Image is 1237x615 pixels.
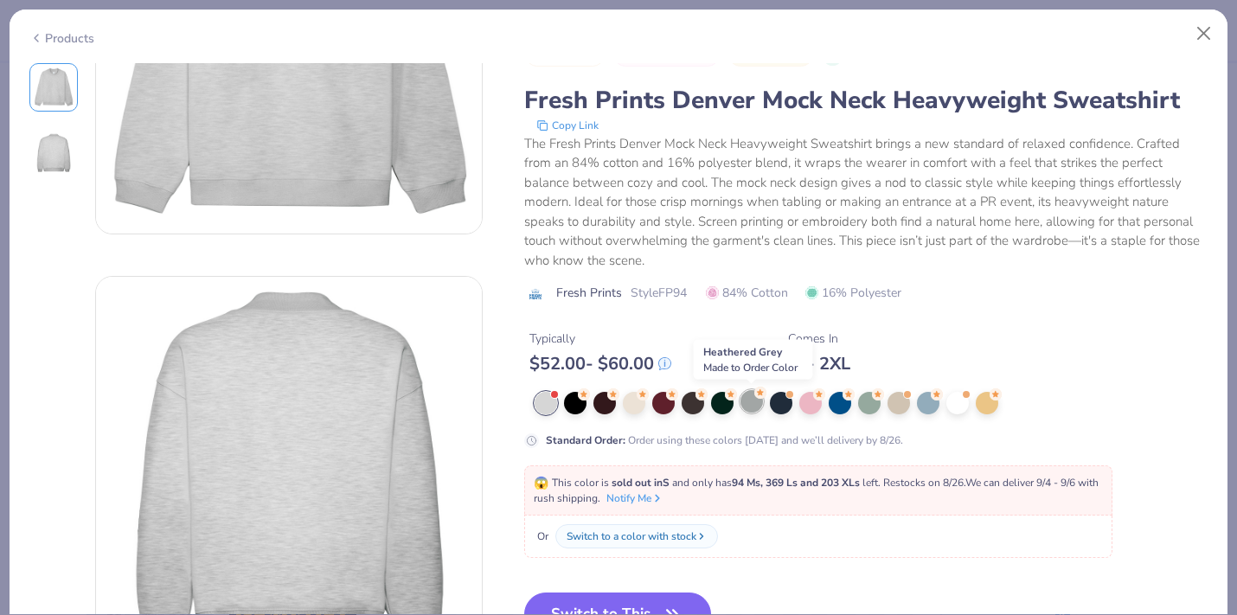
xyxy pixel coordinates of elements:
div: M - 2XL [788,353,850,375]
button: copy to clipboard [531,116,604,133]
div: Order using these colors [DATE] and we’ll delivery by 8/26. [546,432,903,447]
span: Style FP94 [631,284,687,302]
img: Back [33,132,74,174]
span: 16% Polyester [805,284,901,302]
span: This color is and only has left . Restocks on 8/26. We can deliver 9/4 - 9/6 with rush shipping. [534,476,1099,505]
strong: 94 Ms, 369 Ls and 203 XLs [732,476,860,490]
div: Switch to a color with stock [567,529,696,544]
div: $ 52.00 - $ 60.00 [529,353,671,375]
div: Products [29,29,94,48]
strong: Standard Order : [546,432,625,446]
div: Comes In [788,330,850,348]
img: Front [33,67,74,108]
div: The Fresh Prints Denver Mock Neck Heavyweight Sweatshirt brings a new standard of relaxed confide... [524,133,1208,270]
button: Close [1188,17,1221,50]
button: Switch to a color with stock [555,524,718,548]
span: Fresh Prints [556,284,622,302]
span: 😱 [534,475,548,491]
button: Notify Me [606,490,663,506]
div: Heathered Grey [694,340,813,380]
span: Made to Order Color [703,361,798,375]
span: Or [534,529,548,544]
div: Fresh Prints Denver Mock Neck Heavyweight Sweatshirt [524,83,1208,116]
img: brand logo [524,286,548,300]
div: Typically [529,330,671,348]
span: 84% Cotton [706,284,788,302]
strong: sold out in S [612,476,670,490]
